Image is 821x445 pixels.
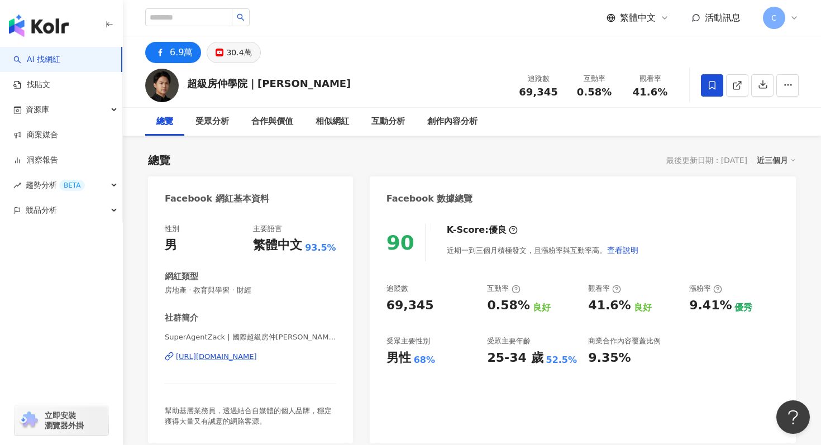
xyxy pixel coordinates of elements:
div: 商業合作內容覆蓋比例 [588,336,661,346]
div: 追蹤數 [386,284,408,294]
a: searchAI 找網紅 [13,54,60,65]
div: 0.58% [487,297,529,314]
span: 69,345 [519,86,557,98]
span: SuperAgentZack | 國際超級房仲[PERSON_NAME] | SuperAgentZack [165,332,336,342]
img: chrome extension [18,411,40,429]
span: 0.58% [577,87,612,98]
div: 超級房仲學院｜[PERSON_NAME] [187,76,351,90]
span: 競品分析 [26,198,57,223]
div: 69,345 [386,297,434,314]
div: 觀看率 [629,73,671,84]
div: Facebook 數據總覽 [386,193,473,205]
div: [URL][DOMAIN_NAME] [176,352,257,362]
div: 41.6% [588,297,631,314]
div: 互動率 [573,73,615,84]
div: 互動分析 [371,115,405,128]
span: rise [13,181,21,189]
div: 90 [386,231,414,254]
div: 創作內容分析 [427,115,478,128]
div: 近期一到三個月積極發文，且漲粉率與互動率高。 [447,239,639,261]
div: 總覽 [156,115,173,128]
div: 受眾分析 [195,115,229,128]
iframe: Help Scout Beacon - Open [776,400,810,434]
div: 主要語言 [253,224,282,234]
div: 9.35% [588,350,631,367]
span: 活動訊息 [705,12,741,23]
div: 相似網紅 [316,115,349,128]
div: 社群簡介 [165,312,198,324]
a: [URL][DOMAIN_NAME] [165,352,336,362]
div: 優良 [489,224,507,236]
img: logo [9,15,69,37]
div: 網紅類型 [165,271,198,283]
span: 查看說明 [607,246,638,255]
div: 受眾主要年齡 [487,336,531,346]
a: 找貼文 [13,79,50,90]
span: 93.5% [305,242,336,254]
span: 繁體中文 [620,12,656,24]
div: 9.41% [689,297,732,314]
div: 30.4萬 [226,45,251,60]
div: BETA [59,180,85,191]
div: 男 [165,237,177,254]
div: 受眾主要性別 [386,336,430,346]
div: 漲粉率 [689,284,722,294]
button: 查看說明 [607,239,639,261]
div: 25-34 歲 [487,350,543,367]
span: 41.6% [633,87,667,98]
div: 觀看率 [588,284,621,294]
div: 繁體中文 [253,237,302,254]
div: Facebook 網紅基本資料 [165,193,269,205]
span: C [771,12,777,24]
div: 最後更新日期：[DATE] [666,156,747,165]
div: 總覽 [148,152,170,168]
span: 立即安裝 瀏覽器外掛 [45,410,84,430]
span: 房地產 · 教育與學習 · 財經 [165,285,336,295]
div: 優秀 [734,302,752,314]
div: 近三個月 [757,153,796,168]
div: 性別 [165,224,179,234]
span: search [237,13,245,21]
button: 6.9萬 [145,42,201,63]
span: 幫助基層業務員，透過結合自媒體的個人品牌，穩定獲得大量又有誠意的網路客源。 [165,406,332,425]
a: 商案媒合 [13,130,58,141]
button: 30.4萬 [207,42,260,63]
a: chrome extension立即安裝 瀏覽器外掛 [15,405,108,436]
img: KOL Avatar [145,69,179,102]
div: 6.9萬 [170,45,193,60]
span: 資源庫 [26,97,49,122]
div: 合作與價值 [251,115,293,128]
div: 良好 [634,302,652,314]
div: K-Score : [447,224,518,236]
a: 洞察報告 [13,155,58,166]
div: 68% [414,354,435,366]
div: 互動率 [487,284,520,294]
div: 男性 [386,350,411,367]
span: 趨勢分析 [26,173,85,198]
div: 良好 [533,302,551,314]
div: 52.5% [546,354,577,366]
div: 追蹤數 [517,73,560,84]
